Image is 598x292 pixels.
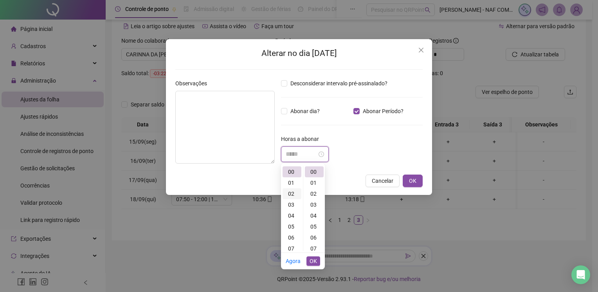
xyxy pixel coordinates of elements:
span: Desconsiderar intervalo pré-assinalado? [287,79,391,88]
label: Horas a abonar [281,135,324,143]
span: Abonar Período? [360,107,407,115]
div: 03 [305,199,324,210]
div: 01 [283,177,301,188]
label: Observações [175,79,212,88]
div: 02 [305,188,324,199]
span: Abonar dia? [287,107,323,115]
button: OK [306,256,320,266]
div: 04 [305,210,324,221]
div: 00 [283,166,301,177]
span: Cancelar [372,177,393,185]
div: 05 [283,221,301,232]
button: OK [403,175,423,187]
div: 06 [283,232,301,243]
div: 07 [283,243,301,254]
h2: Alterar no dia [DATE] [175,47,423,60]
span: OK [310,257,317,265]
div: 00 [305,166,324,177]
div: 07 [305,243,324,254]
div: 06 [305,232,324,243]
button: Cancelar [366,175,400,187]
div: 03 [283,199,301,210]
span: close [418,47,424,53]
div: 05 [305,221,324,232]
div: Open Intercom Messenger [571,265,590,284]
span: OK [409,177,416,185]
a: Agora [286,258,301,264]
div: 02 [283,188,301,199]
div: 01 [305,177,324,188]
button: Close [415,44,427,56]
div: 04 [283,210,301,221]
